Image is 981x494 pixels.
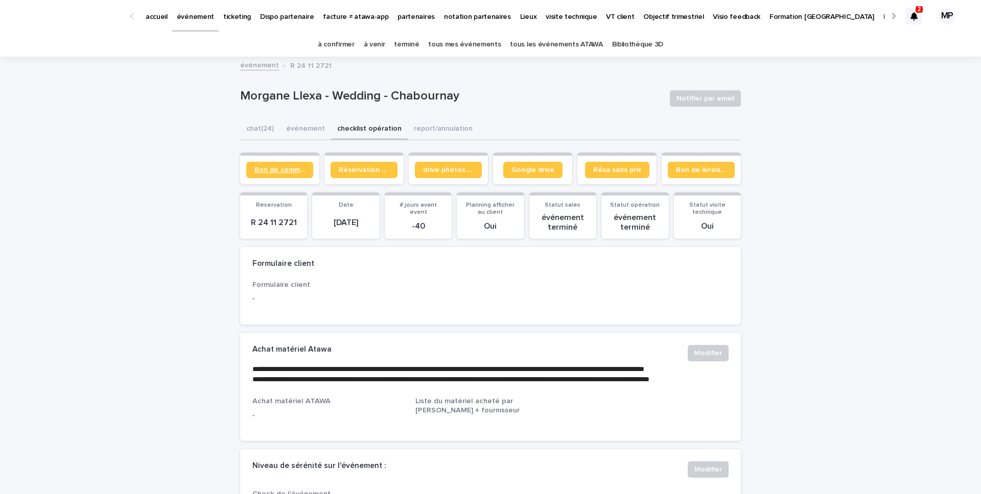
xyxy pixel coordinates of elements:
p: R 24 11 2721 [290,59,332,70]
span: Formulaire client [252,281,310,288]
span: Statut visite technique [689,202,726,215]
a: tous les événements ATAWA [510,33,602,57]
p: [DATE] [318,218,373,228]
a: Google drive [503,162,563,178]
a: à venir [364,33,385,57]
span: Notifier par email [676,93,734,104]
a: à confirmer [318,33,355,57]
button: report/annulation [408,119,479,140]
h2: Achat matériel Atawa [252,345,332,354]
span: Liste du matériel acheté par [PERSON_NAME] + fournisseur [415,398,520,413]
span: Statut sales [545,202,580,208]
span: Date [339,202,354,208]
p: - [252,410,403,421]
span: Bon de livraison [676,166,727,174]
button: Modifier [688,345,729,361]
span: Reservation [256,202,292,208]
p: événement terminé [608,213,662,232]
button: Notifier par email [670,90,741,107]
p: - [252,293,403,304]
div: MP [939,8,955,24]
p: événement terminé [535,213,590,232]
a: tous mes événements [428,33,501,57]
a: Bon de livraison [668,162,735,178]
a: Réservation client [331,162,398,178]
span: # jours avant event [400,202,437,215]
h2: Niveau de sérénité sur l'événement : [252,461,386,471]
p: -40 [391,221,446,231]
span: Résa sans prix [593,166,641,174]
p: Morgane Llexa - Wedding - Chabournay [240,89,662,104]
button: checklist opération [331,119,408,140]
p: Oui [680,221,735,231]
p: 2 [918,6,921,13]
a: événement [240,59,279,70]
a: Bon de commande [246,162,313,178]
h2: Formulaire client [252,259,314,268]
span: Planning afficher au client [466,202,515,215]
span: Bon de commande [254,166,305,174]
span: Modifier [694,464,722,475]
img: Ls34BcGeRexTGTNfXpUC [20,6,120,27]
span: Modifier [694,348,722,358]
span: Statut opération [610,202,660,208]
a: drive photos coordinateur [415,162,482,178]
span: Réservation client [339,166,389,174]
button: chat (24) [240,119,280,140]
a: Bibliothèque 3D [612,33,663,57]
span: Google drive [511,166,554,174]
button: événement [280,119,331,140]
p: R 24 11 2721 [246,218,301,228]
button: Modifier [688,461,729,478]
span: drive photos coordinateur [423,166,474,174]
span: Achat matériel ATAWA [252,398,331,405]
a: Résa sans prix [585,162,649,178]
div: 2 [906,8,922,24]
p: Oui [463,221,518,231]
a: terminé [394,33,419,57]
